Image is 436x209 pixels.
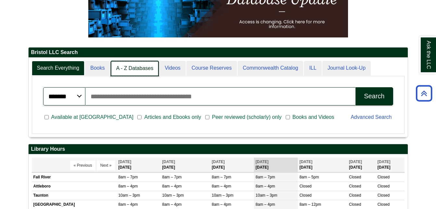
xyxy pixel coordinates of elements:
[70,160,96,170] button: « Previous
[162,193,184,198] span: 10am – 3pm
[97,160,115,170] button: Next »
[299,184,311,188] span: Closed
[162,175,182,179] span: 8am – 7pm
[49,113,136,121] span: Available at [GEOGRAPHIC_DATA]
[238,61,304,76] a: Commonwealth Catalog
[212,202,231,207] span: 8am – 4pm
[378,175,390,179] span: Closed
[347,158,376,172] th: [DATE]
[118,202,138,207] span: 8am – 4pm
[355,87,393,105] button: Search
[118,175,138,179] span: 8am – 7pm
[349,193,361,198] span: Closed
[44,114,49,120] input: Available at [GEOGRAPHIC_DATA]
[32,191,117,200] td: Taunton
[255,160,268,164] span: [DATE]
[212,193,233,198] span: 10am – 3pm
[210,158,254,172] th: [DATE]
[32,173,117,182] td: Fall River
[286,114,290,120] input: Books and Videos
[298,158,347,172] th: [DATE]
[376,158,405,172] th: [DATE]
[349,202,361,207] span: Closed
[159,61,186,76] a: Videos
[29,144,408,154] h2: Library Hours
[349,160,362,164] span: [DATE]
[161,158,210,172] th: [DATE]
[85,61,110,76] a: Books
[299,175,319,179] span: 8am – 5pm
[378,184,390,188] span: Closed
[322,61,371,76] a: Journal Look-Up
[290,113,337,121] span: Books and Videos
[111,61,159,76] a: A - Z Databases
[364,92,384,100] div: Search
[212,184,231,188] span: 8am – 4pm
[351,114,392,120] a: Advanced Search
[378,160,391,164] span: [DATE]
[299,193,311,198] span: Closed
[162,160,175,164] span: [DATE]
[118,160,131,164] span: [DATE]
[299,202,321,207] span: 8am – 12pm
[349,175,361,179] span: Closed
[299,160,312,164] span: [DATE]
[378,193,390,198] span: Closed
[142,113,204,121] span: Articles and Ebooks only
[209,113,284,121] span: Peer reviewed (scholarly) only
[137,114,142,120] input: Articles and Ebooks only
[212,160,225,164] span: [DATE]
[349,184,361,188] span: Closed
[255,184,275,188] span: 8am – 4pm
[378,202,390,207] span: Closed
[118,184,138,188] span: 8am – 4pm
[162,202,182,207] span: 8am – 4pm
[29,48,408,58] h2: Bristol LLC Search
[255,202,275,207] span: 8am – 4pm
[32,61,85,76] a: Search Everything
[254,158,298,172] th: [DATE]
[255,175,275,179] span: 8am – 7pm
[205,114,209,120] input: Peer reviewed (scholarly) only
[117,158,160,172] th: [DATE]
[414,89,434,98] a: Back to Top
[186,61,237,76] a: Course Reserves
[32,182,117,191] td: Attleboro
[304,61,321,76] a: ILL
[118,193,140,198] span: 10am – 3pm
[162,184,182,188] span: 8am – 4pm
[255,193,277,198] span: 10am – 3pm
[212,175,231,179] span: 8am – 7pm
